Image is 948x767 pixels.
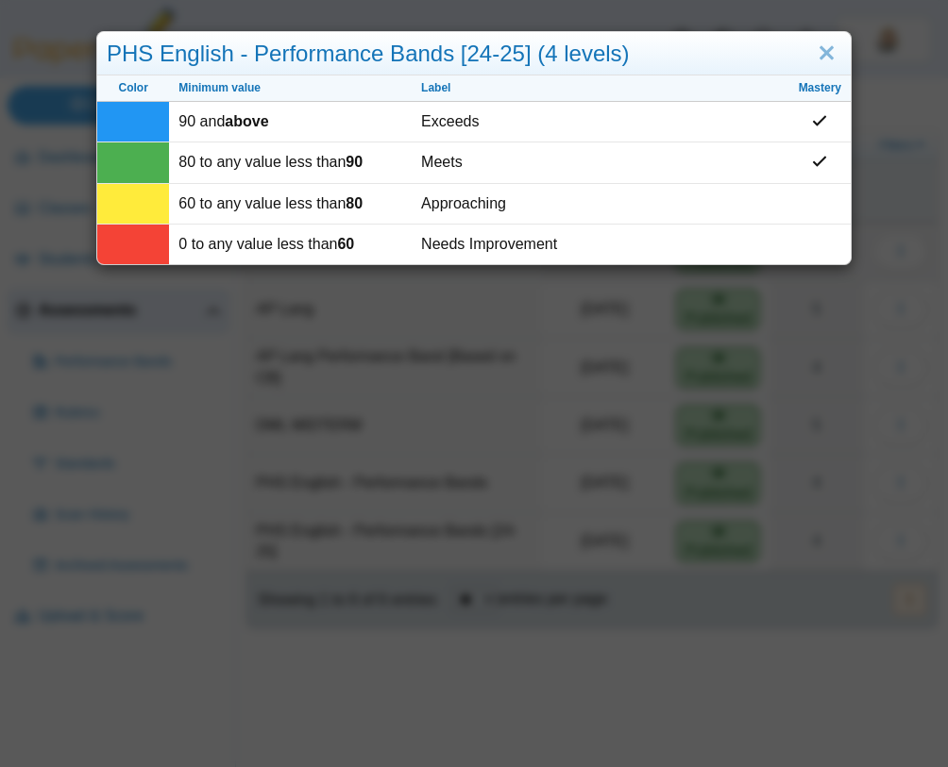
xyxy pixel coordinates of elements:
td: 80 to any value less than [169,142,412,183]
div: PHS English - Performance Bands [24-25] (4 levels) [97,32,851,76]
td: Needs Improvement [412,225,789,264]
b: 90 [346,154,363,170]
td: 60 to any value less than [169,184,412,225]
th: Label [412,75,789,102]
b: 80 [346,195,363,211]
th: Mastery [789,75,851,102]
b: above [225,113,268,129]
td: Approaching [412,184,789,225]
th: Color [97,75,169,102]
th: Minimum value [169,75,412,102]
td: 90 and [169,102,412,142]
b: 60 [337,236,354,252]
td: Meets [412,142,789,183]
a: Close [812,38,841,70]
td: 0 to any value less than [169,225,412,264]
td: Exceeds [412,102,789,142]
